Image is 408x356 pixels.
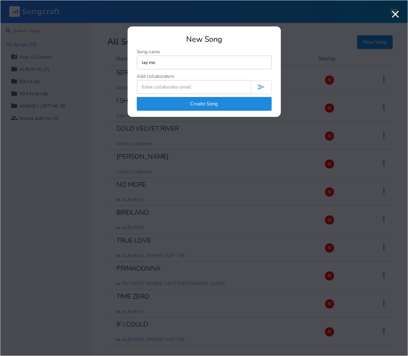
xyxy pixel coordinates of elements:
div: Add collaborators [137,74,174,79]
input: Enter song name [137,56,272,69]
input: Enter collaborator email [137,80,251,94]
div: New Song [137,36,272,43]
div: Song name [137,49,272,54]
button: Invite [251,80,272,94]
button: Create Song [137,97,272,111]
